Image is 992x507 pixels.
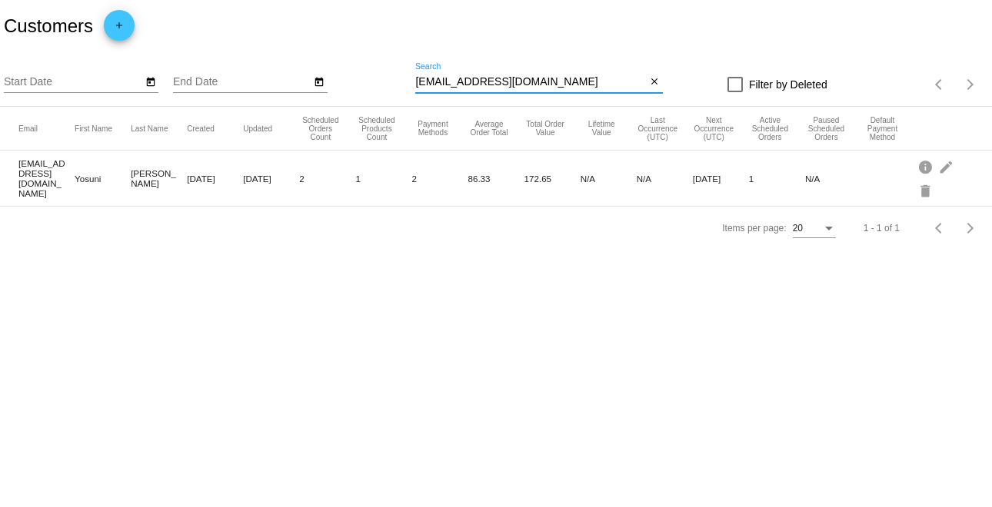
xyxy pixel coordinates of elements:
mat-icon: info [917,154,936,178]
button: Change sorting for ScheduledOrderLTV [581,120,623,137]
button: Open calendar [142,73,158,89]
input: End Date [173,76,311,88]
mat-icon: close [649,76,660,88]
mat-cell: [PERSON_NAME] [131,164,187,192]
mat-icon: delete [917,178,936,202]
button: Next page [955,213,986,244]
mat-cell: 1 [355,170,411,187]
button: Change sorting for ActiveScheduledOrdersCount [749,116,791,141]
button: Previous page [924,213,955,244]
mat-cell: [DATE] [187,170,243,187]
button: Change sorting for LastName [131,124,168,133]
mat-cell: Yosuni [75,170,131,187]
span: Filter by Deleted [749,75,827,94]
mat-cell: [DATE] [693,170,749,187]
mat-cell: N/A [805,170,861,187]
mat-icon: add [110,20,128,38]
button: Change sorting for FirstName [75,124,112,133]
input: Search [415,76,646,88]
input: Start Date [4,76,142,88]
button: Change sorting for TotalScheduledOrdersCount [299,116,341,141]
button: Change sorting for Email [18,124,38,133]
mat-cell: 1 [749,170,805,187]
button: Change sorting for AverageScheduledOrderTotal [468,120,511,137]
button: Previous page [924,69,955,100]
mat-cell: 2 [299,170,355,187]
mat-select: Items per page: [793,224,836,234]
button: Change sorting for PaymentMethodsCount [411,120,454,137]
button: Next page [955,69,986,100]
button: Change sorting for UpdatedUtc [243,124,272,133]
button: Clear [647,75,663,91]
mat-cell: [EMAIL_ADDRESS][DOMAIN_NAME] [18,154,75,202]
mat-cell: 2 [411,170,468,187]
mat-icon: edit [938,154,957,178]
mat-cell: 86.33 [468,170,524,187]
button: Change sorting for TotalScheduledOrderValue [524,120,567,137]
mat-cell: [DATE] [243,170,299,187]
div: 1 - 1 of 1 [864,223,900,234]
button: Change sorting for PausedScheduledOrdersCount [805,116,847,141]
mat-cell: N/A [637,170,693,187]
div: Items per page: [722,223,786,234]
button: Open calendar [311,73,328,89]
button: Change sorting for TotalProductsScheduledCount [355,116,398,141]
h2: Customers [4,15,93,37]
button: Change sorting for CreatedUtc [187,124,215,133]
mat-cell: N/A [581,170,637,187]
button: Change sorting for LastScheduledOrderOccurrenceUtc [637,116,679,141]
button: Change sorting for DefaultPaymentMethod [861,116,904,141]
span: 20 [793,223,803,234]
mat-cell: 172.65 [524,170,581,187]
button: Change sorting for NextScheduledOrderOccurrenceUtc [693,116,735,141]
